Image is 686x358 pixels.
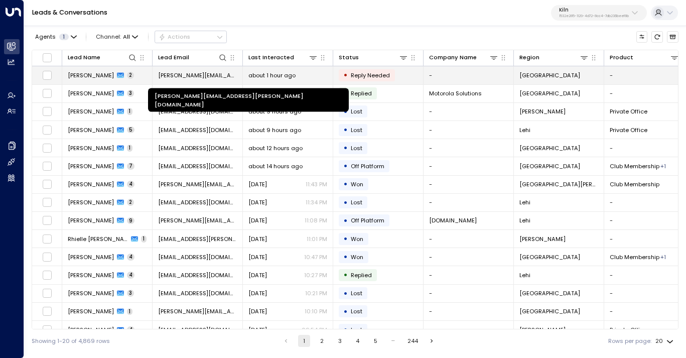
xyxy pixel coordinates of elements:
[424,194,514,211] td: -
[519,198,530,206] span: Lehi
[158,289,237,297] span: maquimo98@gmail.com
[307,235,327,243] p: 11:01 PM
[248,198,267,206] span: Yesterday
[127,308,132,315] span: 1
[424,157,514,175] td: -
[352,335,364,347] button: Go to page 4
[424,103,514,121] td: -
[519,162,580,170] span: Portland
[655,335,675,347] div: 20
[248,53,294,62] div: Last Interacted
[405,335,420,347] button: Go to page 244
[248,307,267,315] span: Yesterday
[610,126,647,134] span: Private Office
[280,335,438,347] nav: pagination navigation
[158,53,189,62] div: Lead Email
[424,230,514,248] td: -
[426,335,438,347] button: Go to next page
[351,89,372,97] span: Replied
[68,107,114,115] span: Gerardo Villena
[248,180,267,188] span: Yesterday
[343,287,348,300] div: •
[519,253,580,261] span: Salt Lake City
[351,326,362,334] span: Lost
[351,198,362,206] span: Lost
[559,14,629,18] p: 1532e285-1129-4d72-8cc4-7db236beef8b
[42,70,52,80] span: Toggle select row
[148,88,349,112] div: [PERSON_NAME][EMAIL_ADDRESS][PERSON_NAME][DOMAIN_NAME]
[305,216,327,224] p: 11:08 PM
[158,253,237,261] span: heb1792@gmail.com
[519,107,566,115] span: Holladay
[351,307,362,315] span: Lost
[248,253,267,261] span: Yesterday
[610,253,659,261] span: Club Membership
[424,176,514,193] td: -
[158,53,227,62] div: Lead Email
[127,145,132,152] span: 1
[351,162,384,170] span: Off Platform
[519,216,530,224] span: Lehi
[42,215,52,225] span: Toggle select row
[343,305,348,318] div: •
[424,248,514,266] td: -
[68,289,114,297] span: Mariana Quiros
[127,272,134,279] span: 4
[248,71,296,79] span: about 1 hour ago
[519,326,566,334] span: Holladay
[158,271,237,279] span: austin@thewisemangroup.com
[42,53,52,63] span: Toggle select all
[343,268,348,282] div: •
[248,326,267,334] span: Yesterday
[343,68,348,82] div: •
[35,34,56,40] span: Agents
[610,326,647,334] span: Private Office
[248,144,303,152] span: about 12 hours ago
[127,290,134,297] span: 3
[127,217,134,224] span: 9
[68,162,114,170] span: Tamara Dixon
[351,289,362,297] span: Lost
[424,139,514,157] td: -
[519,53,589,62] div: Region
[343,214,348,227] div: •
[559,7,629,13] p: Kiln
[339,53,359,62] div: Status
[351,71,390,79] span: Reply Needed
[424,285,514,302] td: -
[343,196,348,209] div: •
[248,289,267,297] span: Yesterday
[351,253,363,261] span: Won
[42,88,52,98] span: Toggle select row
[248,235,267,243] span: Yesterday
[68,126,114,134] span: Gerardo Villena
[334,335,346,347] button: Go to page 3
[424,266,514,284] td: -
[351,271,372,279] span: Replied
[32,337,110,345] div: Showing 1-20 of 4,869 rows
[519,235,566,243] span: Holladay
[351,126,362,134] span: Lost
[316,335,328,347] button: Go to page 2
[298,335,310,347] button: page 1
[351,235,363,243] span: Won
[660,253,666,261] div: Resident Desk
[306,180,327,188] p: 11:43 PM
[127,108,132,115] span: 1
[158,307,237,315] span: kyler@serhant.com
[306,198,327,206] p: 11:34 PM
[424,303,514,320] td: -
[68,144,114,152] span: Mary-Katherine Norrington
[248,53,318,62] div: Last Interacted
[155,31,227,43] button: Actions
[68,180,114,188] span: Joe Somodi
[68,216,114,224] span: Simone Nabers
[369,335,381,347] button: Go to page 5
[519,289,580,297] span: Portland
[519,89,580,97] span: Portland
[127,326,134,333] span: 4
[68,253,114,261] span: Haley Bryan
[610,53,633,62] div: Product
[32,8,107,17] a: Leads & Conversations
[429,216,477,224] span: WellspringFG.co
